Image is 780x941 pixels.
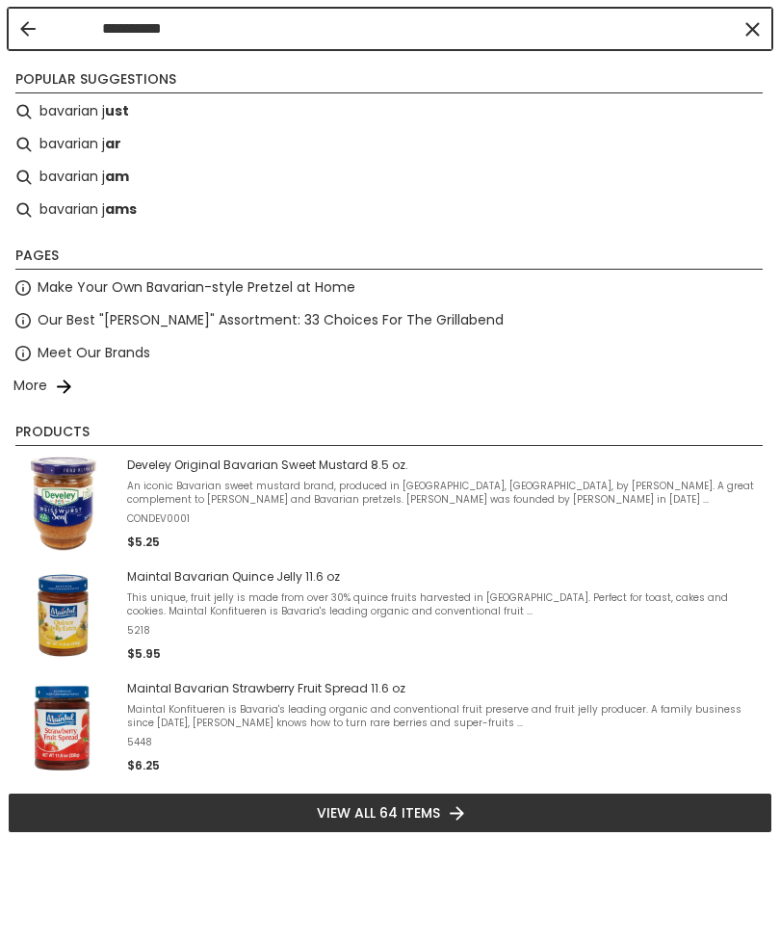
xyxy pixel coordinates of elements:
[8,671,772,783] li: Maintal Bavarian Strawberry Fruit Spread 11.6 oz
[15,679,765,775] a: Maintal Bavarian Strawberry Fruit Spread 11.6 ozMaintal Konfitueren is Bavaria's leading organic ...
[8,793,772,833] li: View all 64 items
[127,512,765,526] span: CONDEV0001
[38,276,355,299] a: Make Your Own Bavarian-style Pretzel at Home
[15,567,765,664] a: Maintal Quince Jelly ExtraMaintal Bavarian Quince Jelly 11.6 ozThis unique, fruit jelly is made f...
[8,161,772,194] li: bavarian jam
[127,624,765,638] span: 5218
[742,19,762,39] button: Clear
[8,370,772,403] li: More
[8,95,772,128] li: bavarian just
[127,534,160,550] span: $5.25
[15,422,763,446] li: Products
[127,645,161,662] span: $5.95
[15,246,763,270] li: Pages
[15,456,765,552] a: Develey Original Bavarian Sweet Mustard 8.5 oz.An iconic Bavarian sweet mustard brand, produced i...
[8,304,772,337] li: Our Best "[PERSON_NAME]" Assortment: 33 Choices For The Grillabend
[127,681,765,696] span: Maintal Bavarian Strawberry Fruit Spread 11.6 oz
[127,703,765,730] span: Maintal Konfitueren is Bavaria's leading organic and conventional fruit preserve and fruit jelly ...
[127,569,765,585] span: Maintal Bavarian Quince Jelly 11.6 oz
[8,194,772,226] li: bavarian jams
[8,448,772,560] li: Develey Original Bavarian Sweet Mustard 8.5 oz.
[38,309,504,331] a: Our Best "[PERSON_NAME]" Assortment: 33 Choices For The Grillabend
[127,480,765,507] span: An iconic Bavarian sweet mustard brand, produced in [GEOGRAPHIC_DATA], [GEOGRAPHIC_DATA], by [PER...
[127,457,765,473] span: Develey Original Bavarian Sweet Mustard 8.5 oz.
[15,567,112,664] img: Maintal Quince Jelly Extra
[127,736,765,749] span: 5448
[105,166,129,188] b: am
[105,133,121,155] b: ar
[8,272,772,304] li: Make Your Own Bavarian-style Pretzel at Home
[8,337,772,370] li: Meet Our Brands
[105,100,129,122] b: ust
[105,198,137,221] b: ams
[317,802,440,823] span: View all 64 items
[127,591,765,618] span: This unique, fruit jelly is made from over 30% quince fruits harvested in [GEOGRAPHIC_DATA]. Perf...
[127,757,160,773] span: $6.25
[8,128,772,161] li: bavarian jar
[8,560,772,671] li: Maintal Bavarian Quince Jelly 11.6 oz
[38,342,150,364] a: Meet Our Brands
[15,69,763,93] li: Popular suggestions
[20,21,36,37] button: Back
